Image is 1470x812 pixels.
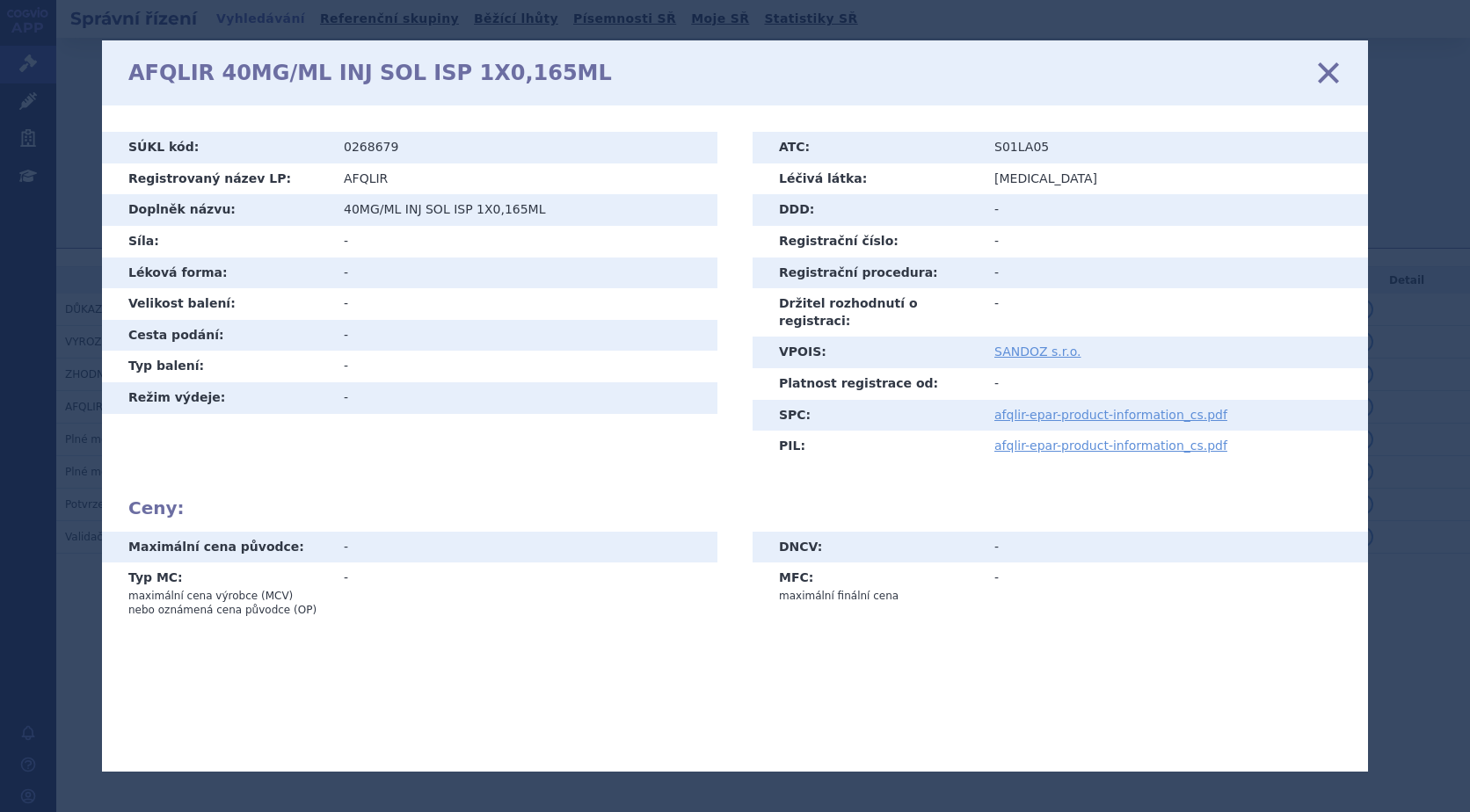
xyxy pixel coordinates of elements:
[102,532,331,563] th: Maximální cena původce:
[331,320,717,352] td: -
[981,194,1368,226] td: -
[102,351,331,382] th: Typ balení:
[753,368,981,400] th: Platnost registrace od:
[753,288,981,337] th: Držitel rozhodnutí o registraci:
[1315,60,1342,86] a: zavřít
[994,408,1227,422] a: afqlir-epar-product-information_cs.pdf
[981,226,1368,257] td: -
[753,400,981,431] th: SPC:
[102,257,331,289] th: Léková forma:
[102,163,331,195] th: Registrovaný název LP:
[981,368,1368,400] td: -
[981,288,1368,337] td: -
[331,226,717,257] td: -
[753,163,981,195] th: Léčivá látka:
[331,288,717,320] td: -
[331,194,717,226] td: 40MG/ML INJ SOL ISP 1X0,165ML
[753,132,981,163] th: ATC:
[981,562,1368,610] td: -
[981,532,1368,563] td: -
[753,226,981,257] th: Registrační číslo:
[994,439,1227,453] a: afqlir-epar-product-information_cs.pdf
[102,382,331,414] th: Režim výdeje:
[331,132,717,163] td: 0268679
[331,351,717,382] td: -
[753,194,981,226] th: DDD:
[102,320,331,352] th: Cesta podání:
[753,562,981,610] th: MFC:
[331,257,717,289] td: -
[994,344,1081,359] a: SANDOZ s.r.o.
[753,257,981,289] th: Registrační procedura:
[981,163,1368,195] td: [MEDICAL_DATA]
[128,497,1342,518] h2: Ceny:
[753,532,981,563] th: DNCV:
[102,226,331,257] th: Síla:
[102,132,331,163] th: SÚKL kód:
[102,288,331,320] th: Velikost balení:
[344,539,704,556] div: -
[331,163,717,195] td: AFQLIR
[753,337,981,368] th: VPOIS:
[779,589,968,603] p: maximální finální cena
[981,132,1368,163] td: S01LA05
[753,431,981,462] th: PIL:
[331,562,717,624] td: -
[102,194,331,226] th: Doplněk názvu:
[981,257,1368,289] td: -
[331,382,717,414] td: -
[128,589,317,617] p: maximální cena výrobce (MCV) nebo oznámená cena původce (OP)
[128,61,612,86] h1: AFQLIR 40MG/ML INJ SOL ISP 1X0,165ML
[102,562,331,624] th: Typ MC:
